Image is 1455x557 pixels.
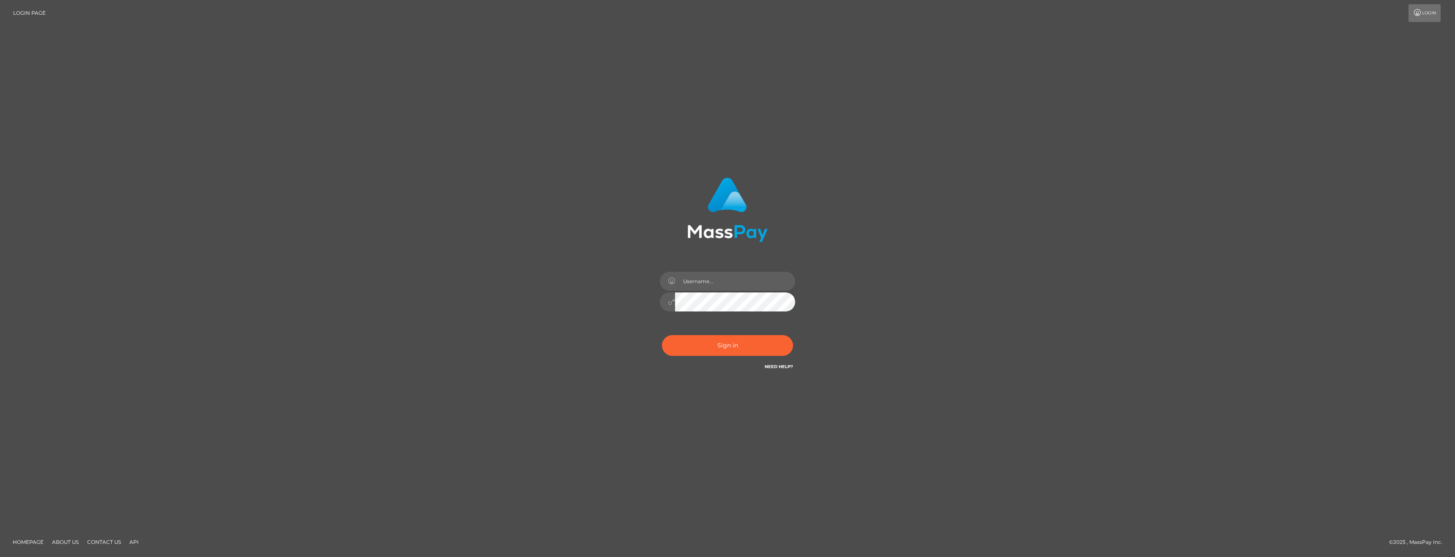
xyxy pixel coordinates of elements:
[765,364,793,369] a: Need Help?
[662,335,793,356] button: Sign in
[1389,538,1449,547] div: © 2025 , MassPay Inc.
[126,535,142,549] a: API
[9,535,47,549] a: Homepage
[687,177,768,242] img: MassPay Login
[675,272,795,291] input: Username...
[1408,4,1441,22] a: Login
[49,535,82,549] a: About Us
[13,4,46,22] a: Login Page
[84,535,124,549] a: Contact Us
